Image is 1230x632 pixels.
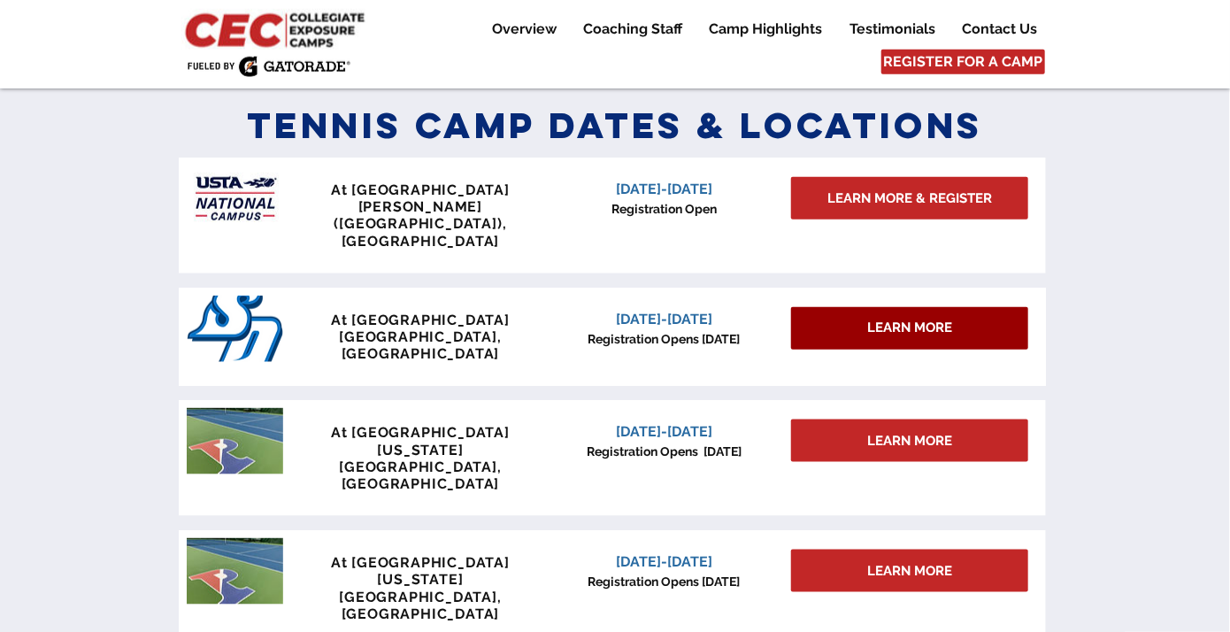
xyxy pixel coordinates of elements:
[791,307,1028,350] div: LEARN MORE
[187,408,283,474] img: penn tennis courts with logo.jpeg
[339,328,501,362] span: [GEOGRAPHIC_DATA], [GEOGRAPHIC_DATA]
[331,424,510,458] span: At [GEOGRAPHIC_DATA][US_STATE]
[187,56,350,77] img: Fueled by Gatorade.png
[616,553,712,570] span: [DATE]-[DATE]
[700,19,831,40] p: Camp Highlights
[187,538,283,605] img: penn tennis courts with logo.jpeg
[574,19,691,40] p: Coaching Staff
[570,19,695,40] a: Coaching Staff
[836,19,948,40] a: Testimonials
[616,423,712,440] span: [DATE]-[DATE]
[334,198,507,249] span: [PERSON_NAME] ([GEOGRAPHIC_DATA]), [GEOGRAPHIC_DATA]
[465,19,1049,40] nav: Site
[181,9,373,50] img: CEC Logo Primary_edited.jpg
[791,177,1028,220] a: LEARN MORE & REGISTER
[247,103,983,148] span: Tennis Camp Dates & Locations
[616,311,712,328] span: [DATE]-[DATE]
[791,550,1028,592] a: LEARN MORE
[483,19,565,40] p: Overview
[588,332,741,346] span: Registration Opens [DATE]
[867,432,952,451] span: LEARN MORE
[339,589,501,622] span: [GEOGRAPHIC_DATA], [GEOGRAPHIC_DATA]
[953,19,1046,40] p: Contact Us
[187,166,283,232] img: USTA Campus image_edited.jpg
[587,444,742,459] span: Registration Opens [DATE]
[884,52,1043,72] span: REGISTER FOR A CAMP
[949,19,1049,40] a: Contact Us
[867,562,952,581] span: LEARN MORE
[616,181,712,197] span: [DATE]-[DATE]
[867,319,952,337] span: LEARN MORE
[881,50,1045,74] a: REGISTER FOR A CAMP
[187,296,283,362] img: San_Diego_Toreros_logo.png
[588,574,741,589] span: Registration Opens [DATE]
[479,19,569,40] a: Overview
[827,189,992,208] span: LEARN MORE & REGISTER
[841,19,944,40] p: Testimonials
[791,420,1028,462] a: LEARN MORE
[331,181,510,198] span: At [GEOGRAPHIC_DATA]
[339,459,501,492] span: [GEOGRAPHIC_DATA], [GEOGRAPHIC_DATA]
[331,554,510,588] span: At [GEOGRAPHIC_DATA][US_STATE]
[611,202,717,216] span: Registration Open
[331,312,510,328] span: At [GEOGRAPHIC_DATA]
[696,19,835,40] a: Camp Highlights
